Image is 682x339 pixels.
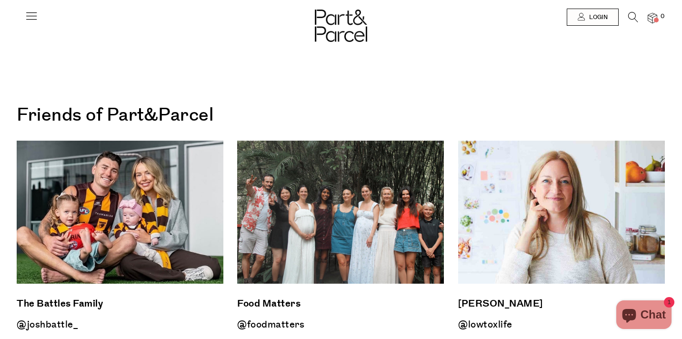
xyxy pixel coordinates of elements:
[648,13,657,23] a: 0
[658,12,667,21] span: 0
[237,318,304,331] a: @foodmatters
[458,296,665,312] a: [PERSON_NAME]
[17,318,78,331] a: @joshbattle_
[17,141,223,284] img: The Battles Family
[17,100,665,131] h1: Friends of Part&Parcel
[237,141,444,284] img: Food Matters
[587,13,608,21] span: Login
[458,141,665,284] img: Alexx Stuart
[17,296,223,312] a: The Battles Family
[567,9,619,26] a: Login
[315,10,367,42] img: Part&Parcel
[613,300,674,331] inbox-online-store-chat: Shopify online store chat
[237,296,444,312] a: Food Matters
[458,318,512,331] a: @lowtoxlife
